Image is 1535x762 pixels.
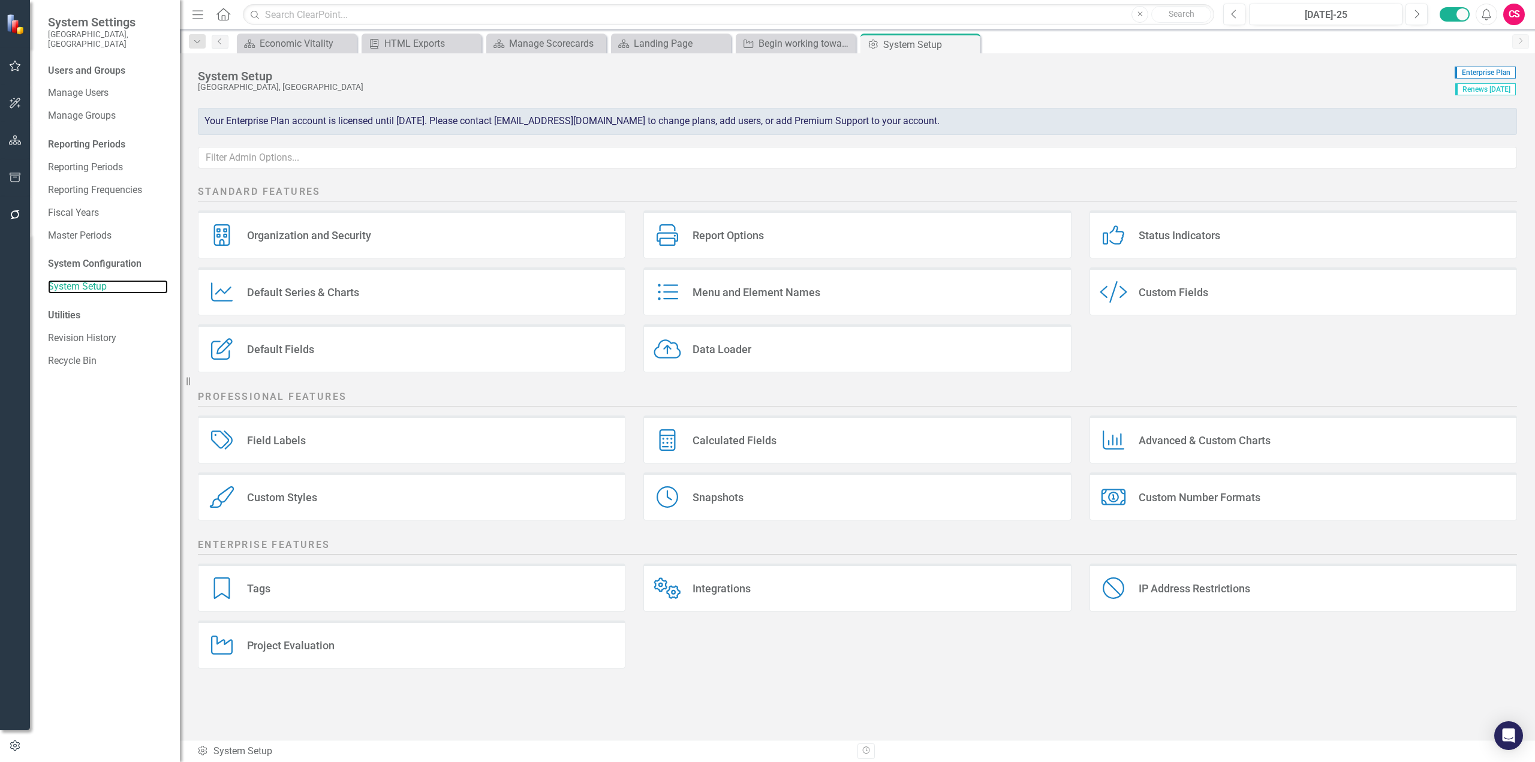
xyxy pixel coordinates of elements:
[48,257,168,271] div: System Configuration
[6,14,27,35] img: ClearPoint Strategy
[614,36,728,51] a: Landing Page
[883,37,977,52] div: System Setup
[48,138,168,152] div: Reporting Periods
[1494,721,1523,750] div: Open Intercom Messenger
[243,4,1214,25] input: Search ClearPoint...
[693,490,744,504] div: Snapshots
[1139,490,1260,504] div: Custom Number Formats
[247,582,270,595] div: Tags
[198,390,1517,406] h2: Professional Features
[48,109,168,123] a: Manage Groups
[384,36,478,51] div: HTML Exports
[634,36,728,51] div: Landing Page
[48,229,168,243] a: Master Periods
[693,285,820,299] div: Menu and Element Names
[1253,8,1398,22] div: [DATE]-25
[247,228,371,242] div: Organization and Security
[48,64,168,78] div: Users and Groups
[509,36,603,51] div: Manage Scorecards
[1139,582,1250,595] div: IP Address Restrictions
[693,582,751,595] div: Integrations
[247,638,335,652] div: Project Evaluation
[1139,228,1220,242] div: Status Indicators
[1503,4,1525,25] button: CS
[1455,67,1516,79] span: Enterprise Plan
[240,36,354,51] a: Economic Vitality
[693,228,764,242] div: Report Options
[1139,433,1271,447] div: Advanced & Custom Charts
[260,36,354,51] div: Economic Vitality
[1139,285,1208,299] div: Custom Fields
[759,36,853,51] div: Begin working toward accreditation through the national Emergency Management Accreditation Progra...
[489,36,603,51] a: Manage Scorecards
[48,280,168,294] a: System Setup
[48,161,168,174] a: Reporting Periods
[198,83,1449,92] div: [GEOGRAPHIC_DATA], [GEOGRAPHIC_DATA]
[198,70,1449,83] div: System Setup
[48,29,168,49] small: [GEOGRAPHIC_DATA], [GEOGRAPHIC_DATA]
[198,108,1517,135] div: Your Enterprise Plan account is licensed until [DATE]. Please contact [EMAIL_ADDRESS][DOMAIN_NAME...
[48,206,168,220] a: Fiscal Years
[48,86,168,100] a: Manage Users
[1151,6,1211,23] button: Search
[48,332,168,345] a: Revision History
[247,490,317,504] div: Custom Styles
[197,745,848,758] div: System Setup
[693,342,751,356] div: Data Loader
[247,433,306,447] div: Field Labels
[1249,4,1402,25] button: [DATE]-25
[48,309,168,323] div: Utilities
[198,538,1517,555] h2: Enterprise Features
[1455,83,1516,95] span: Renews [DATE]
[198,185,1517,201] h2: Standard Features
[739,36,853,51] a: Begin working toward accreditation through the national Emergency Management Accreditation Progra...
[198,147,1517,169] input: Filter Admin Options...
[365,36,478,51] a: HTML Exports
[1169,9,1194,19] span: Search
[48,354,168,368] a: Recycle Bin
[48,183,168,197] a: Reporting Frequencies
[247,342,314,356] div: Default Fields
[247,285,359,299] div: Default Series & Charts
[693,433,776,447] div: Calculated Fields
[48,15,168,29] span: System Settings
